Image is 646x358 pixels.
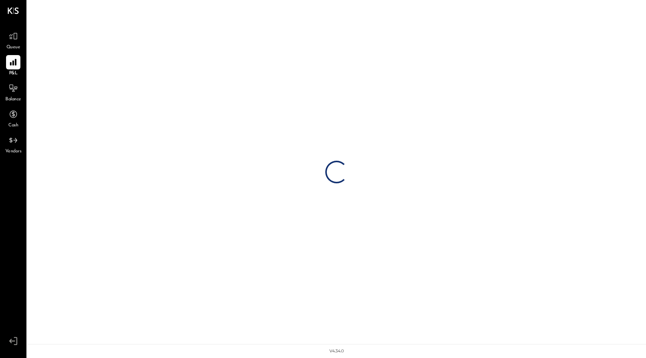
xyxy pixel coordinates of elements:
span: Cash [8,122,18,129]
span: P&L [9,70,18,77]
span: Vendors [5,148,22,155]
a: Queue [0,29,26,51]
span: Balance [5,96,21,103]
a: Vendors [0,133,26,155]
span: Queue [6,44,20,51]
a: Balance [0,81,26,103]
a: P&L [0,55,26,77]
div: v 4.34.0 [329,348,344,354]
a: Cash [0,107,26,129]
